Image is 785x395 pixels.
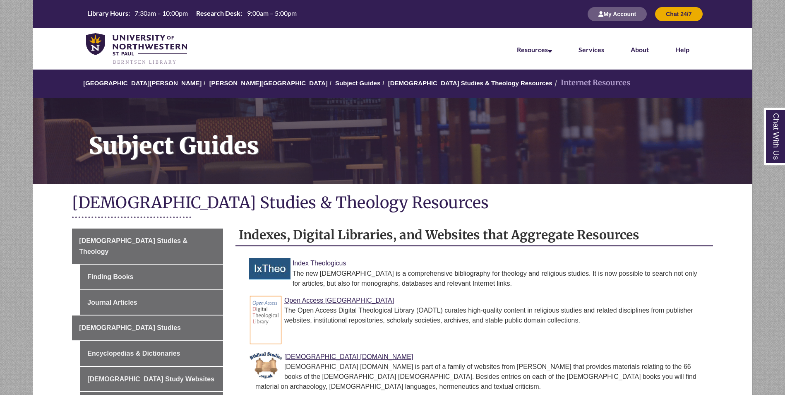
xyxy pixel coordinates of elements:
[247,9,297,17] span: 9:00am – 5:00pm
[579,46,604,53] a: Services
[517,46,552,53] a: Resources
[249,258,290,279] img: Link to Index Theologicus
[284,353,413,360] a: Link to Biblical Studies [DEMOGRAPHIC_DATA] [DOMAIN_NAME]
[249,352,282,380] img: Link to Biblical Studies
[33,98,752,184] a: Subject Guides
[235,224,713,246] h2: Indexes, Digital Libraries, and Websites that Aggregate Resources
[255,362,706,392] div: [DEMOGRAPHIC_DATA] [DOMAIN_NAME] is part of a family of websites from [PERSON_NAME] that provides...
[80,265,223,289] a: Finding Books
[284,297,394,304] a: Link to OADTL Open Access [GEOGRAPHIC_DATA]
[249,295,282,345] img: Link to OADTL
[675,46,689,53] a: Help
[588,7,647,21] button: My Account
[255,306,706,325] div: The Open Access Digital Theological Library (OADTL) curates high-quality content in religious stu...
[209,79,328,87] a: [PERSON_NAME][GEOGRAPHIC_DATA]
[335,79,380,87] a: Subject Guides
[655,10,702,17] a: Chat 24/7
[83,79,202,87] a: [GEOGRAPHIC_DATA][PERSON_NAME]
[72,316,223,340] a: [DEMOGRAPHIC_DATA] Studies
[588,10,647,17] a: My Account
[193,9,243,18] th: Research Desk:
[80,290,223,315] a: Journal Articles
[293,260,346,267] a: Link to Index Theologicus Index Theologicus
[84,9,300,19] table: Hours Today
[552,77,630,89] li: Internet Resources
[655,7,702,21] button: Chat 24/7
[80,341,223,366] a: Encyclopedias & Dictionaries
[255,269,706,289] div: The new [DEMOGRAPHIC_DATA] is a comprehensive bibliography for theology and religious studies. It...
[79,324,181,331] span: [DEMOGRAPHIC_DATA] Studies
[631,46,649,53] a: About
[80,367,223,392] a: [DEMOGRAPHIC_DATA] Study Websites
[84,9,131,18] th: Library Hours:
[79,237,187,255] span: [DEMOGRAPHIC_DATA] Studies & Theology
[72,229,223,264] a: [DEMOGRAPHIC_DATA] Studies & Theology
[84,9,300,20] a: Hours Today
[79,98,752,173] h1: Subject Guides
[134,9,188,17] span: 7:30am – 10:00pm
[72,193,713,214] h1: [DEMOGRAPHIC_DATA] Studies & Theology Resources
[388,79,552,87] a: [DEMOGRAPHIC_DATA] Studies & Theology Resources
[86,33,187,65] img: UNWSP Library Logo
